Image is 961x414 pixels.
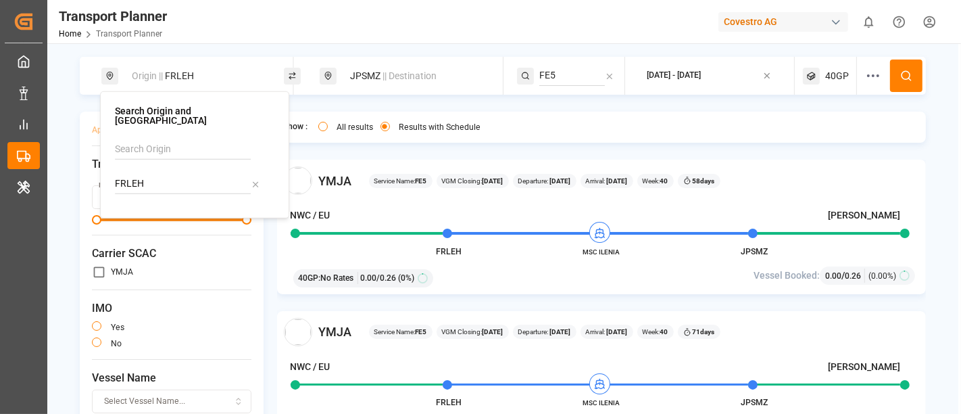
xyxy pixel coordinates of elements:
[693,177,715,185] b: 58 days
[92,370,251,386] span: Vessel Name
[284,318,312,346] img: Carrier
[111,323,124,331] label: yes
[718,12,848,32] div: Covestro AG
[606,177,628,185] b: [DATE]
[442,327,503,337] span: VGM Closing:
[124,64,270,89] div: FRLEH
[586,176,628,186] span: Arrival:
[643,176,668,186] span: Week:
[59,6,167,26] div: Transport Planner
[825,269,865,283] div: /
[825,69,849,83] span: 40GP
[115,139,251,160] input: Search Origin
[549,177,571,185] b: [DATE]
[518,176,571,186] span: Departure:
[399,272,415,284] span: (0%)
[854,7,884,37] button: show 0 new notifications
[539,66,605,86] input: Search Service String
[884,7,914,37] button: Help Center
[319,172,352,190] span: YMJA
[436,247,462,256] span: FRLEH
[291,208,330,223] h4: NWC / EU
[660,177,668,185] b: 40
[754,269,820,283] span: Vessel Booked:
[825,271,841,281] span: 0.00
[643,327,668,337] span: Week:
[284,121,308,133] span: Show :
[416,177,427,185] b: FE5
[105,396,186,408] span: Select Vessel Name...
[92,156,251,172] span: Transit Time
[299,272,321,284] span: 40GP :
[483,177,503,185] b: [DATE]
[374,327,427,337] span: Service Name:
[361,272,397,284] span: 0.00 / 0.26
[115,174,251,194] input: Search POL
[483,328,503,336] b: [DATE]
[549,328,571,336] b: [DATE]
[633,63,787,89] button: [DATE] - [DATE]
[291,360,330,374] h4: NWC / EU
[586,327,628,337] span: Arrival:
[399,123,481,131] label: Results with Schedule
[868,270,896,282] span: (0.00%)
[828,360,900,374] h4: [PERSON_NAME]
[741,398,768,407] span: JPSMZ
[337,123,374,131] label: All results
[564,247,639,257] span: MSC ILENIA
[374,176,427,186] span: Service Name:
[741,247,768,256] span: JPSMZ
[99,181,128,190] label: Min Days
[564,398,639,408] span: MSC ILENIA
[92,246,251,262] span: Carrier SCAC
[115,106,274,125] h4: Search Origin and [GEOGRAPHIC_DATA]
[693,328,715,336] b: 71 days
[442,176,503,186] span: VGM Closing:
[59,29,81,39] a: Home
[342,64,488,89] div: JPSMZ
[660,328,668,336] b: 40
[111,268,133,276] label: YMJA
[319,323,352,341] span: YMJA
[718,9,854,34] button: Covestro AG
[383,70,437,81] span: || Destination
[284,166,312,195] img: Carrier
[242,215,251,225] span: Maximum
[845,271,861,281] span: 0.26
[132,70,163,81] span: Origin ||
[92,300,251,317] span: IMO
[606,328,628,336] b: [DATE]
[92,215,101,225] span: Minimum
[828,208,900,223] h4: [PERSON_NAME]
[321,272,354,284] span: No Rates
[518,327,571,337] span: Departure:
[436,398,462,407] span: FRLEH
[416,328,427,336] b: FE5
[647,70,701,82] div: [DATE] - [DATE]
[111,340,122,348] label: no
